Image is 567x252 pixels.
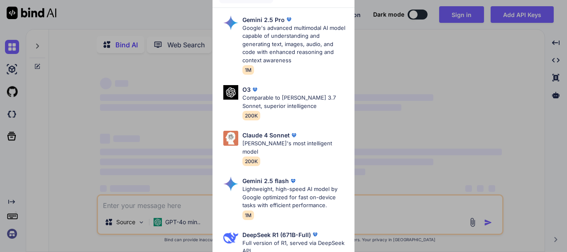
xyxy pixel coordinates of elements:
[242,157,260,166] span: 200K
[223,176,238,191] img: Pick Models
[242,131,290,139] p: Claude 4 Sonnet
[289,177,297,185] img: premium
[242,139,348,156] p: [PERSON_NAME]'s most intelligent model
[242,176,289,185] p: Gemini 2.5 flash
[311,230,319,239] img: premium
[223,131,238,146] img: Pick Models
[242,85,251,94] p: O3
[242,210,254,220] span: 1M
[242,65,254,75] span: 1M
[251,86,259,94] img: premium
[242,185,348,210] p: Lightweight, high-speed AI model by Google optimized for fast on-device tasks with efficient perf...
[242,111,260,120] span: 200K
[223,230,238,245] img: Pick Models
[242,94,348,110] p: Comparable to [PERSON_NAME] 3.7 Sonnet, superior intelligence
[285,15,293,24] img: premium
[223,85,238,100] img: Pick Models
[242,24,348,65] p: Google's advanced multimodal AI model capable of understanding and generating text, images, audio...
[242,15,285,24] p: Gemini 2.5 Pro
[242,230,311,239] p: DeepSeek R1 (671B-Full)
[223,15,238,30] img: Pick Models
[290,131,298,139] img: premium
